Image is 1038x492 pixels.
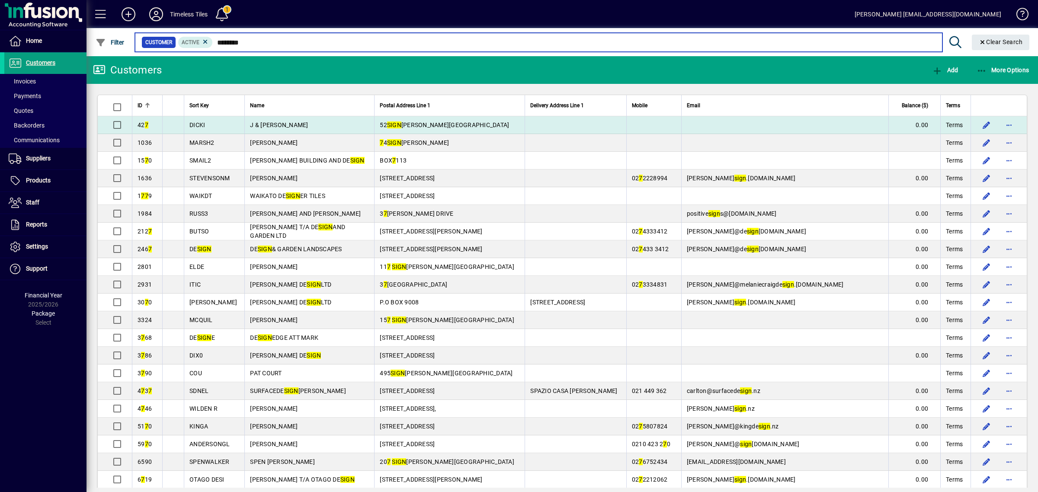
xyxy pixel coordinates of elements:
[687,299,796,306] span: [PERSON_NAME] .[DOMAIN_NAME]
[258,334,272,341] em: SIGN
[9,93,41,99] span: Payments
[26,37,42,44] span: Home
[855,7,1001,21] div: [PERSON_NAME] [EMAIL_ADDRESS][DOMAIN_NAME]
[189,281,201,288] span: ITIC
[25,292,62,299] span: Financial Year
[286,192,300,199] em: SIGN
[138,352,152,359] span: 3 86
[980,136,993,150] button: Edit
[946,192,963,200] span: Terms
[946,387,963,395] span: Terms
[888,223,940,240] td: 0.00
[141,476,144,483] em: 7
[380,458,514,465] span: 20 [PERSON_NAME][GEOGRAPHIC_DATA]
[96,39,125,46] span: Filter
[980,171,993,185] button: Edit
[138,246,152,252] span: 246
[380,387,435,394] span: [STREET_ADDRESS]
[9,78,36,85] span: Invoices
[189,441,230,447] span: ANDERSONGL
[380,157,407,164] span: BOX 113
[189,228,209,235] span: BUTSO
[639,458,642,465] em: 7
[145,441,148,447] em: 7
[632,387,667,394] span: 021 449 362
[1002,331,1016,345] button: More options
[4,30,86,52] a: Home
[888,418,940,435] td: 0.00
[888,116,940,134] td: 0.00
[946,227,963,236] span: Terms
[946,121,963,129] span: Terms
[189,139,215,146] span: MARSH2
[148,228,152,235] em: 7
[93,35,127,50] button: Filter
[380,441,435,447] span: [STREET_ADDRESS]
[888,169,940,187] td: 0.00
[148,246,152,252] em: 7
[141,192,144,199] em: 7
[138,281,152,288] span: 2931
[189,157,211,164] span: SMAIL2
[888,294,940,311] td: 0.00
[170,7,208,21] div: Timeless Tiles
[530,299,585,306] span: [STREET_ADDRESS]
[145,299,148,306] em: 7
[392,157,396,164] em: 7
[740,387,752,394] em: sign
[632,175,668,182] span: 02 2228994
[189,334,215,341] span: DE E
[138,316,152,323] span: 3324
[9,107,33,114] span: Quotes
[639,281,642,288] em: 7
[189,299,237,306] span: [PERSON_NAME]
[145,192,148,199] em: 7
[946,440,963,448] span: Terms
[148,387,152,394] em: 7
[946,316,963,324] span: Terms
[1002,437,1016,451] button: More options
[250,423,298,430] span: [PERSON_NAME]
[4,170,86,192] a: Products
[632,101,676,110] div: Mobile
[145,423,148,430] em: 7
[145,38,172,47] span: Customer
[189,458,230,465] span: SPENWALKER
[141,352,144,359] em: 7
[687,387,760,394] span: carlton@surfacede .nz
[1002,473,1016,486] button: More options
[946,333,963,342] span: Terms
[250,192,325,199] span: WAIKATO DE ER TILES
[350,157,365,164] em: SIGN
[708,210,720,217] em: sign
[902,101,928,110] span: Balance ($)
[189,316,213,323] span: MCQUIL
[380,334,435,341] span: [STREET_ADDRESS]
[250,387,346,394] span: SURFACEDE [PERSON_NAME]
[980,437,993,451] button: Edit
[380,210,453,217] span: 3 [PERSON_NAME] DRIVE
[747,228,759,235] em: sign
[380,281,447,288] span: 3 [GEOGRAPHIC_DATA]
[189,352,203,359] span: DIX0
[1002,207,1016,220] button: More options
[391,370,405,377] em: SIGN
[980,348,993,362] button: Edit
[946,475,963,484] span: Terms
[380,228,482,235] span: [STREET_ADDRESS][PERSON_NAME]
[189,121,205,128] span: DICKI
[307,352,321,359] em: SIGN
[1010,2,1027,30] a: Knowledge Base
[250,458,315,465] span: SPEN [PERSON_NAME]
[946,422,963,431] span: Terms
[1002,348,1016,362] button: More options
[946,174,963,182] span: Terms
[979,38,1023,45] span: Clear Search
[138,101,142,110] span: ID
[380,299,419,306] span: P.O BOX 9008
[972,35,1030,50] button: Clear
[189,246,211,252] span: DE
[138,476,152,483] span: 6 19
[663,441,666,447] em: 7
[980,260,993,274] button: Edit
